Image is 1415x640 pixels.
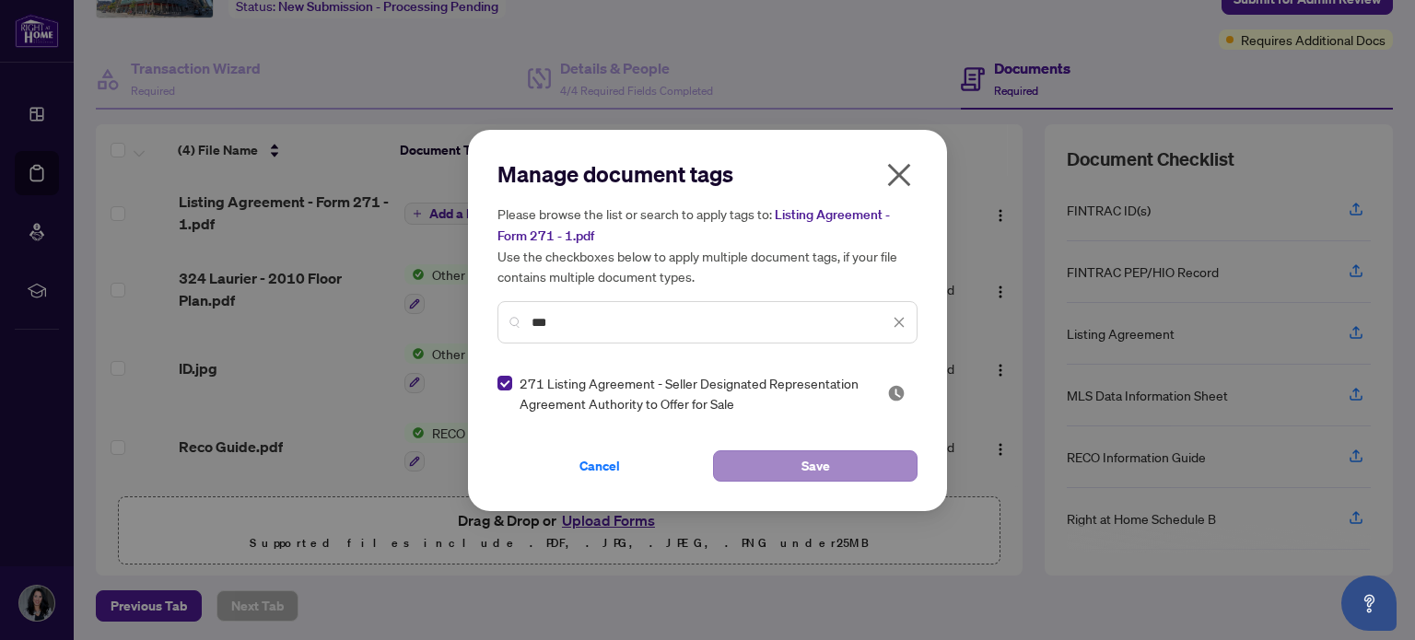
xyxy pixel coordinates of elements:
[497,204,918,286] h5: Please browse the list or search to apply tags to: Use the checkboxes below to apply multiple doc...
[497,450,702,482] button: Cancel
[497,206,890,244] span: Listing Agreement - Form 271 - 1.pdf
[893,316,906,329] span: close
[497,159,918,189] h2: Manage document tags
[887,384,906,402] span: Pending Review
[1341,576,1397,631] button: Open asap
[887,384,906,402] img: status
[579,451,620,481] span: Cancel
[884,160,914,190] span: close
[520,373,865,413] span: 271 Listing Agreement - Seller Designated Representation Agreement Authority to Offer for Sale
[801,451,830,481] span: Save
[713,450,918,482] button: Save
